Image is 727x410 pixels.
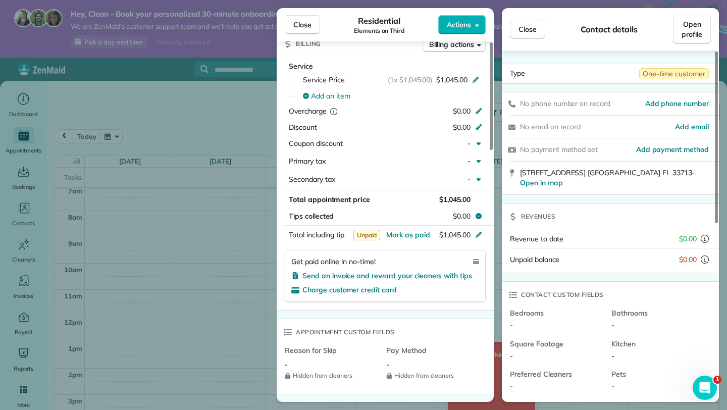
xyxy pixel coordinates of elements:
a: Open profile [673,15,711,44]
span: Revenue to date [510,234,563,243]
span: Hidden from cleaners [386,372,480,380]
span: Type [510,68,525,79]
span: $0.00 [453,123,471,132]
span: - [468,157,471,166]
span: Reason for Skip [285,345,378,355]
a: Add payment method [636,144,709,155]
button: Add an item [297,88,486,104]
span: Discount [289,123,317,132]
a: Add email [675,122,709,132]
span: $0.00 [453,107,471,116]
span: Close [518,24,537,34]
span: Service Price [303,75,345,85]
span: Close [293,20,311,30]
button: Close [285,15,320,34]
span: - [285,360,288,369]
span: Primary tax [289,157,326,166]
span: Unpaid [353,230,381,240]
span: Hidden from cleaners [285,372,378,380]
span: Bedrooms [510,308,603,318]
span: Bathrooms [611,308,705,318]
button: Mark as paid [386,230,430,240]
span: - [468,175,471,184]
span: (1x $1,045.00) [388,75,432,85]
span: Open profile [682,19,702,39]
span: Residential [358,15,401,27]
span: $0.00 [679,234,697,244]
span: Get paid online in no-time! [291,257,376,267]
span: Service [289,62,313,71]
button: Tips collected$0.00 [285,209,486,223]
span: - [510,351,513,361]
span: No phone number on record [520,99,610,108]
span: - [510,321,513,330]
button: Service Price(1x $1,045.00)$1,045.00 [297,72,486,88]
span: Billing actions [429,39,474,49]
span: - [611,351,614,361]
span: Pay Method [386,345,480,355]
span: Add an item [311,91,350,101]
span: Unpaid balance [510,254,559,265]
iframe: Intercom live chat [693,376,717,400]
span: $0.00 [453,211,471,221]
span: 1 [713,376,721,384]
span: [STREET_ADDRESS] [GEOGRAPHIC_DATA] FL 33713 · [520,168,694,188]
span: $1,045.00 [439,230,471,239]
span: Elements on Third [354,27,404,35]
button: Close [510,20,545,39]
span: One-time customer [639,68,709,79]
span: Coupon discount [289,139,343,148]
a: Add phone number [645,98,709,109]
span: Actions [447,20,471,30]
span: - [468,139,471,148]
span: Send an invoice and reward your cleaners with tips [302,271,472,280]
span: Total appointment price [289,195,370,204]
span: Total including tip [289,230,344,239]
span: $1,045.00 [439,195,471,204]
span: Revenues [521,212,555,222]
span: - [386,360,389,369]
span: Contact custom fields [521,290,604,300]
a: Open in map [520,178,563,187]
span: Appointment custom fields [296,327,395,337]
span: No email on record [520,122,581,131]
span: Secondary tax [289,175,335,184]
span: - [510,382,513,391]
span: Preferred Cleaners [510,369,603,379]
div: Overcharge [289,106,376,116]
span: Tips collected [289,211,334,221]
span: Kitchen [611,339,705,349]
span: Mark as paid [386,230,430,239]
span: $1,045.00 [436,75,468,85]
span: Charge customer credit card [302,285,397,294]
span: Contact details [581,23,638,35]
span: Billing [296,39,321,49]
span: Alarm/Gate Code [510,400,603,410]
span: - [611,321,614,330]
span: No payment method set [520,145,598,154]
span: - [611,382,614,391]
span: Square Footage [510,339,603,349]
span: Pets [611,369,705,379]
span: $0.00 [679,254,697,265]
